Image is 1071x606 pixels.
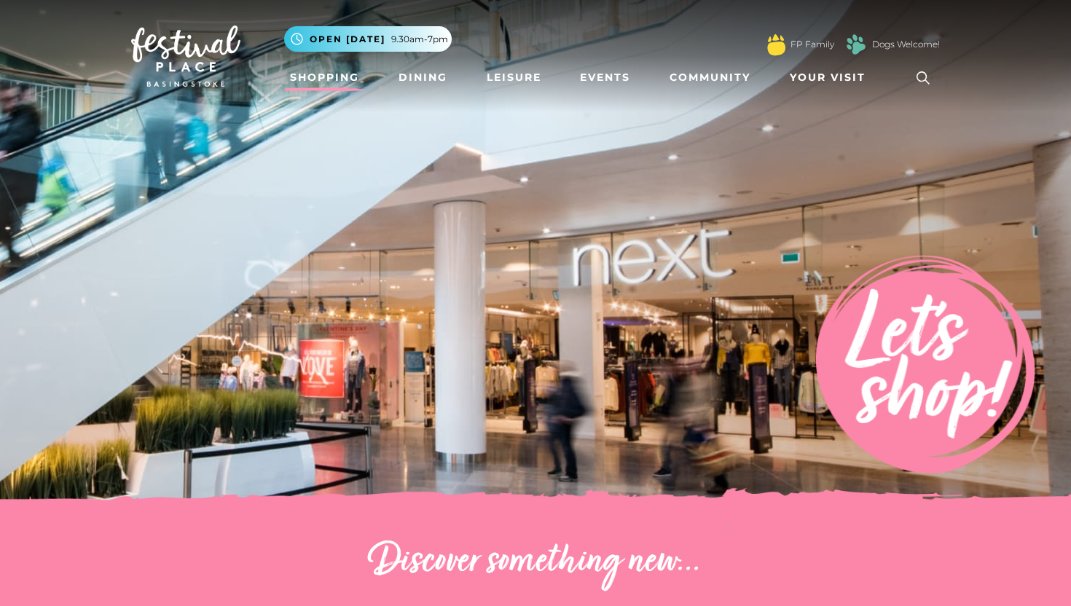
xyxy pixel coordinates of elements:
[284,64,365,91] a: Shopping
[131,539,940,586] h2: Discover something new...
[131,25,240,87] img: Festival Place Logo
[574,64,636,91] a: Events
[790,38,834,51] a: FP Family
[664,64,756,91] a: Community
[284,26,452,52] button: Open [DATE] 9.30am-7pm
[784,64,879,91] a: Your Visit
[393,64,453,91] a: Dining
[790,70,866,85] span: Your Visit
[481,64,547,91] a: Leisure
[872,38,940,51] a: Dogs Welcome!
[391,33,448,46] span: 9.30am-7pm
[310,33,385,46] span: Open [DATE]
